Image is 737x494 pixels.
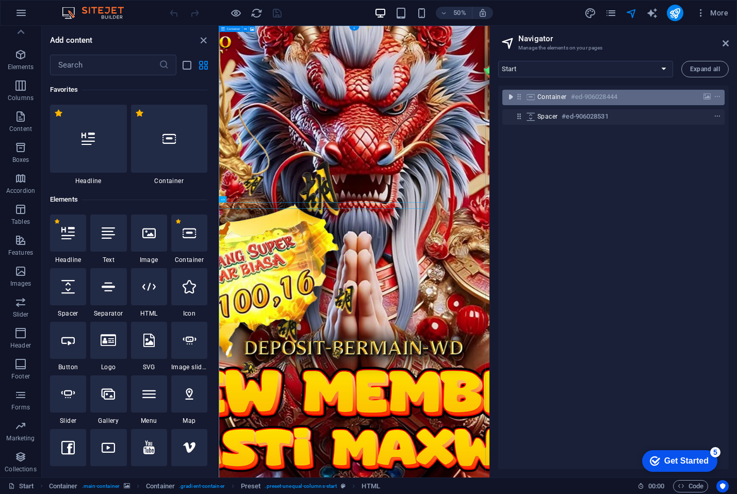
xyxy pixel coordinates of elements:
[656,482,657,490] span: :
[90,417,126,425] span: Gallery
[90,256,126,264] span: Text
[8,63,34,71] p: Elements
[696,8,728,18] span: More
[571,91,617,103] h6: #ed-906028444
[584,7,597,19] button: design
[135,109,144,118] span: Remove from favorites
[171,309,207,318] span: Icon
[50,55,159,75] input: Search
[681,61,729,77] button: Expand all
[197,59,209,71] button: grid-view
[6,187,35,195] p: Accordion
[59,7,137,19] img: Editor Logo
[197,34,209,46] button: close panel
[131,105,208,185] div: Container
[131,309,167,318] span: HTML
[8,249,33,257] p: Features
[50,256,86,264] span: Headline
[605,7,617,19] button: pages
[50,34,93,46] h6: Add content
[678,480,703,492] span: Code
[669,7,681,19] i: Publish
[50,105,127,185] div: Headline
[10,279,31,288] p: Images
[11,403,30,411] p: Forms
[230,7,242,19] button: Click here to leave preview mode and continue editing
[341,483,346,489] i: This element is a customizable preset
[692,5,732,21] button: More
[362,480,380,492] span: Click to select. Double-click to edit
[8,5,84,27] div: Get Started 5 items remaining, 0% complete
[12,156,29,164] p: Boxes
[146,480,175,492] span: Click to select. Double-click to edit
[349,26,359,31] div: +
[131,215,167,264] div: Image
[50,417,86,425] span: Slider
[131,256,167,264] span: Image
[179,480,225,492] span: . gradient-container
[171,322,207,371] div: Image slider
[265,480,337,492] span: . preset-unequal-columns-start
[5,465,36,473] p: Collections
[50,193,207,206] h6: Elements
[478,8,487,18] i: On resize automatically adjust zoom level to fit chosen device.
[131,268,167,318] div: HTML
[436,7,472,19] button: 50%
[712,91,723,103] button: context-menu
[82,480,120,492] span: . main-container
[504,91,517,103] button: toggle-expand
[171,256,207,264] span: Container
[226,27,240,30] span: Container
[131,375,167,425] div: Menu
[537,93,567,101] span: Container
[171,268,207,318] div: Icon
[451,7,468,19] h6: 50%
[54,219,60,224] span: Remove from favorites
[11,218,30,226] p: Tables
[76,2,87,12] div: 5
[10,341,31,350] p: Header
[171,363,207,371] span: Image slider
[90,375,126,425] div: Gallery
[50,268,86,318] div: Spacer
[131,363,167,371] span: SVG
[181,59,193,71] button: list-view
[562,110,608,123] h6: #ed-906028531
[702,91,712,103] button: background
[54,109,63,118] span: Remove from favorites
[50,215,86,264] div: Headline
[131,177,208,185] span: Container
[171,215,207,264] div: Container
[131,417,167,425] span: Menu
[667,5,683,21] button: publish
[626,7,637,19] i: Navigator
[250,7,263,19] button: reload
[50,375,86,425] div: Slider
[251,7,263,19] i: Reload page
[171,417,207,425] span: Map
[49,480,380,492] nav: breadcrumb
[8,480,34,492] a: Click to cancel selection. Double-click to open Pages
[518,34,729,43] h2: Navigator
[50,177,127,185] span: Headline
[690,66,720,72] span: Expand all
[712,110,723,123] button: context-menu
[171,375,207,425] div: Map
[50,84,207,96] h6: Favorites
[8,94,34,102] p: Columns
[716,480,729,492] button: Usercentrics
[90,268,126,318] div: Separator
[9,125,32,133] p: Content
[537,112,558,121] span: Spacer
[131,322,167,371] div: SVG
[241,480,261,492] span: Click to select. Double-click to edit
[637,480,665,492] h6: Session time
[584,7,596,19] i: Design (Ctrl+Alt+Y)
[49,480,78,492] span: Click to select. Double-click to edit
[13,310,29,319] p: Slider
[626,7,638,19] button: navigator
[30,11,75,21] div: Get Started
[673,480,708,492] button: Code
[6,434,35,442] p: Marketing
[90,322,126,371] div: Logo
